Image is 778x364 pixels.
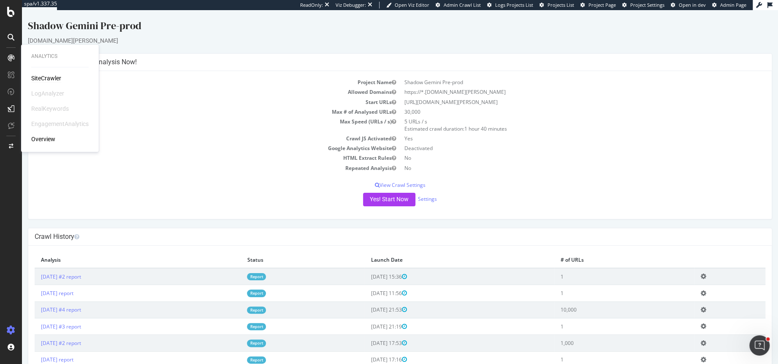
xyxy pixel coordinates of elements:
span: [DATE] 15:36 [349,263,385,270]
td: HTML Extract Rules [13,143,378,153]
td: Google Analytics Website [13,133,378,143]
span: Project Page [588,2,616,8]
td: https://*.[DOMAIN_NAME][PERSON_NAME] [378,77,744,87]
div: EngagementAnalytics [31,120,89,128]
a: Project Settings [622,2,664,8]
a: SiteCrawler [31,74,61,82]
td: 30,000 [378,97,744,107]
a: [DATE] #4 report [19,296,59,303]
td: 1 [532,275,672,291]
div: RealKeywords [31,104,69,113]
a: Open in dev [671,2,706,8]
span: Open Viz Editor [395,2,429,8]
td: 1 [532,258,672,275]
td: Max # of Analysed URLs [13,97,378,107]
span: [DATE] 21:53 [349,296,385,303]
div: ReadOnly: [300,2,323,8]
a: Overview [31,135,55,143]
a: Logs Projects List [487,2,533,8]
td: 10,000 [532,291,672,308]
span: Logs Projects List [495,2,533,8]
td: Crawl JS Activated [13,123,378,133]
span: 1 hour 40 minutes [442,115,485,122]
a: [DATE] report [19,346,52,353]
td: [URL][DOMAIN_NAME][PERSON_NAME] [378,87,744,97]
td: No [378,153,744,163]
button: Yes! Start Now [341,183,393,196]
td: 5 URLs / s Estimated crawl duration: [378,107,744,123]
span: Open in dev [679,2,706,8]
a: Admin Page [712,2,746,8]
a: Report [225,279,244,287]
h4: Configure your New Analysis Now! [13,48,743,56]
h4: Crawl History [13,222,743,231]
span: Admin Crawl List [444,2,481,8]
a: [DATE] #2 report [19,263,59,270]
span: [DATE] 17:53 [349,329,385,337]
td: Project Name [13,67,378,77]
a: Settings [396,185,415,192]
td: 1 [532,308,672,325]
a: [DATE] #2 report [19,329,59,337]
td: 1 [532,341,672,358]
div: Analytics [31,53,89,60]
div: Shadow Gemini Pre-prod [6,8,750,26]
div: Viz Debugger: [336,2,366,8]
a: Project Page [580,2,616,8]
span: [DATE] 21:19 [349,313,385,320]
p: View Crawl Settings [13,171,743,178]
a: Report [225,296,244,304]
td: 1,000 [532,325,672,341]
a: Report [225,313,244,320]
th: Status [219,242,342,258]
td: Shadow Gemini Pre-prod [378,67,744,77]
th: Analysis [13,242,219,258]
td: Allowed Domains [13,77,378,87]
td: No [378,143,744,153]
a: Report [225,329,244,337]
td: Deactivated [378,133,744,143]
a: Admin Crawl List [436,2,481,8]
td: Max Speed (URLs / s) [13,107,378,123]
span: [DATE] 11:56 [349,279,385,287]
div: [DOMAIN_NAME][PERSON_NAME] [6,26,750,35]
iframe: Intercom live chat [749,335,770,356]
a: Open Viz Editor [386,2,429,8]
a: [DATE] #3 report [19,313,59,320]
th: Launch Date [342,242,532,258]
a: Projects List [539,2,574,8]
span: Projects List [548,2,574,8]
span: [DATE] 17:16 [349,346,385,353]
span: Admin Page [720,2,746,8]
a: Report [225,346,244,353]
td: Repeated Analysis [13,153,378,163]
th: # of URLs [532,242,672,258]
a: [DATE] report [19,279,52,287]
div: LogAnalyzer [31,89,64,98]
a: Report [225,263,244,270]
span: Project Settings [630,2,664,8]
td: Yes [378,123,744,133]
td: Start URLs [13,87,378,97]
